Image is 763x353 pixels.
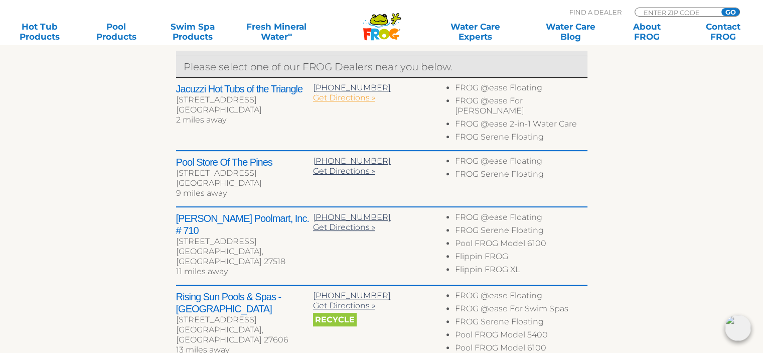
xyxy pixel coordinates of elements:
li: FROG @ease 2-in-1 Water Care [455,119,587,132]
div: [GEOGRAPHIC_DATA], [GEOGRAPHIC_DATA] 27606 [176,325,313,345]
a: [PHONE_NUMBER] [313,212,391,222]
sup: ∞ [287,31,292,38]
a: Water CareBlog [541,22,600,42]
a: Water CareExperts [427,22,524,42]
li: Pool FROG Model 5400 [455,330,587,343]
h2: Jacuzzi Hot Tubs of the Triangle [176,83,313,95]
div: [STREET_ADDRESS] [176,315,313,325]
li: FROG @ease For Swim Spas [455,304,587,317]
a: [PHONE_NUMBER] [313,291,391,300]
li: FROG @ease Floating [455,156,587,169]
a: Get Directions » [313,93,375,102]
a: Get Directions » [313,301,375,310]
h2: Rising Sun Pools & Spas - [GEOGRAPHIC_DATA] [176,291,313,315]
span: 2 miles away [176,115,226,125]
li: Pool FROG Model 6100 [455,239,587,252]
a: PoolProducts [86,22,145,42]
img: openIcon [725,315,751,341]
div: [GEOGRAPHIC_DATA] [176,178,313,188]
div: [STREET_ADDRESS] [176,237,313,247]
li: FROG Serene Floating [455,317,587,330]
span: 9 miles away [176,188,227,198]
div: [GEOGRAPHIC_DATA], [GEOGRAPHIC_DATA] 27518 [176,247,313,267]
input: GO [721,8,739,16]
a: [PHONE_NUMBER] [313,156,391,166]
a: Fresh MineralWater∞ [239,22,314,42]
a: AboutFROG [617,22,676,42]
div: [STREET_ADDRESS] [176,95,313,105]
a: Get Directions » [313,166,375,176]
a: [PHONE_NUMBER] [313,83,391,92]
h2: Pool Store Of The Pines [176,156,313,168]
li: Flippin FROG [455,252,587,265]
p: Please select one of our FROG Dealers near you below. [184,59,580,75]
p: Find A Dealer [569,8,622,17]
a: Hot TubProducts [10,22,69,42]
span: 11 miles away [176,267,228,276]
li: FROG Serene Floating [455,169,587,182]
li: FROG @ease For [PERSON_NAME] [455,96,587,119]
input: Zip Code Form [643,8,710,17]
li: Flippin FROG XL [455,265,587,278]
div: [GEOGRAPHIC_DATA] [176,105,313,115]
li: FROG Serene Floating [455,132,587,145]
a: ContactFROG [694,22,753,42]
a: Get Directions » [313,222,375,232]
span: Recycle [313,313,357,326]
div: [STREET_ADDRESS] [176,168,313,178]
li: FROG @ease Floating [455,212,587,225]
li: FROG @ease Floating [455,83,587,96]
a: Swim SpaProducts [163,22,222,42]
li: FROG @ease Floating [455,291,587,304]
h2: [PERSON_NAME] Poolmart, Inc. # 710 [176,212,313,237]
li: FROG Serene Floating [455,225,587,239]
